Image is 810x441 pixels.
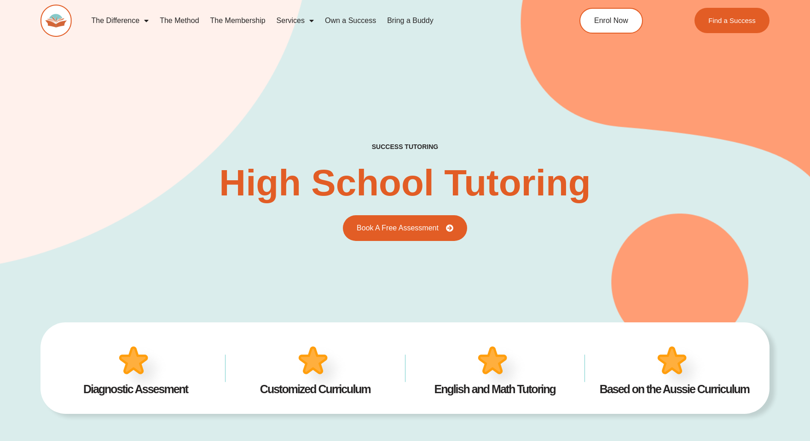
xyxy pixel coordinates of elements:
span: Find a Success [708,17,756,24]
h4: success tutoring [372,143,438,151]
a: Book A Free Assessment [343,215,467,241]
a: Services [271,10,319,31]
a: The Difference [86,10,155,31]
span: Enrol Now [594,17,628,24]
a: Enrol Now [579,8,643,34]
h4: Customized Curriculum [239,384,391,395]
h4: Based on the Aussie Curriculum [599,384,751,395]
a: Own a Success [319,10,382,31]
a: Bring a Buddy [382,10,439,31]
a: The Membership [205,10,271,31]
h4: English and Math Tutoring [419,384,571,395]
span: Book A Free Assessment [357,224,439,232]
a: Find a Success [694,8,769,33]
h4: Diagnostic Assesment [60,384,212,395]
a: The Method [154,10,204,31]
nav: Menu [86,10,538,31]
h2: High School Tutoring [219,165,590,201]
